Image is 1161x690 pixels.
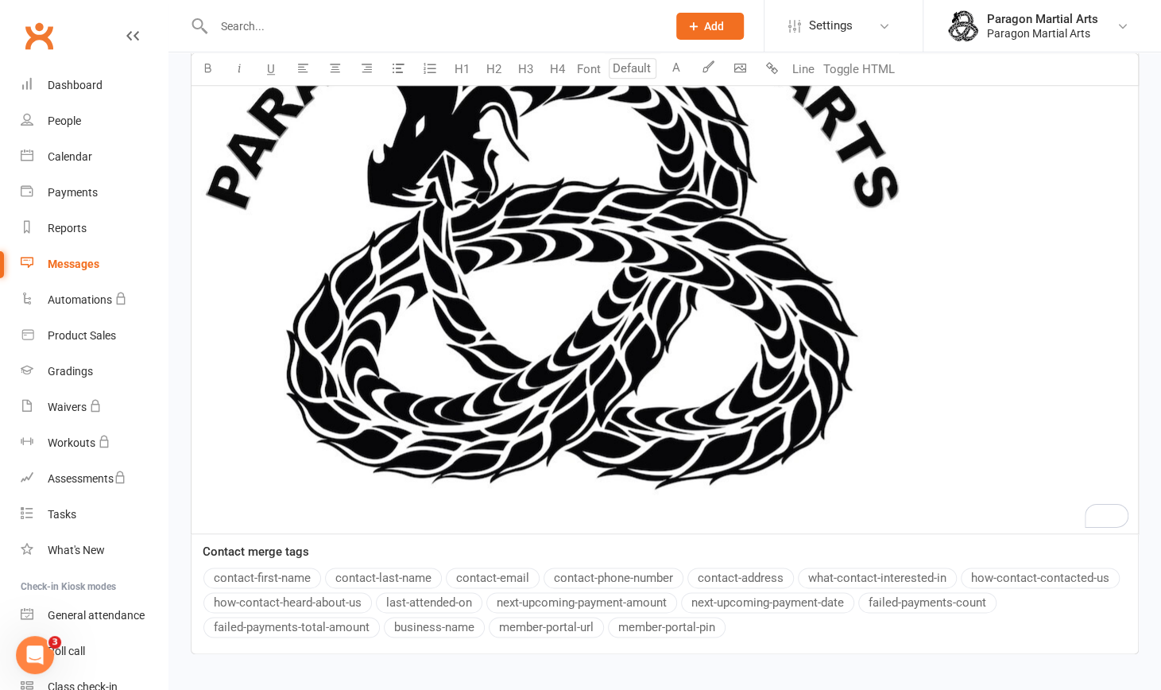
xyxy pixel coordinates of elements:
button: H3 [509,53,541,85]
a: Reports [21,211,168,246]
a: Payments [21,175,168,211]
a: Product Sales [21,318,168,354]
label: Contact merge tags [203,542,309,561]
button: business-name [384,617,485,638]
button: contact-email [446,568,540,588]
button: contact-last-name [325,568,442,588]
input: Search... [209,15,656,37]
a: Gradings [21,354,168,390]
div: Gradings [48,365,93,378]
a: General attendance kiosk mode [21,598,168,634]
button: what-contact-interested-in [798,568,957,588]
button: H2 [478,53,509,85]
button: failed-payments-total-amount [203,617,380,638]
button: failed-payments-count [858,592,997,613]
div: People [48,114,81,127]
a: Calendar [21,139,168,175]
div: Payments [48,186,98,199]
a: Waivers [21,390,168,425]
div: Waivers [48,401,87,413]
button: next-upcoming-payment-amount [486,592,677,613]
a: Dashboard [21,68,168,103]
button: member-portal-url [489,617,604,638]
div: Messages [48,258,99,270]
button: contact-address [687,568,794,588]
button: Line [788,53,819,85]
div: Product Sales [48,329,116,342]
div: Roll call [48,645,85,657]
button: next-upcoming-payment-date [681,592,854,613]
a: What's New [21,533,168,568]
span: Add [704,20,724,33]
div: Assessments [48,472,126,485]
span: U [267,62,275,76]
button: how-contact-contacted-us [961,568,1120,588]
div: Reports [48,222,87,235]
input: Default [609,58,656,79]
button: H4 [541,53,573,85]
button: H1 [446,53,478,85]
a: Automations [21,282,168,318]
a: Assessments [21,461,168,497]
div: Automations [48,293,112,306]
img: thumb_image1511995586.png [947,10,979,42]
button: how-contact-heard-about-us [203,592,372,613]
button: A [660,53,692,85]
button: contact-first-name [203,568,321,588]
button: last-attended-on [376,592,482,613]
a: Messages [21,246,168,282]
div: What's New [48,544,105,556]
span: Settings [809,8,853,44]
button: Toggle HTML [819,53,899,85]
a: Workouts [21,425,168,461]
span: 3 [48,636,61,649]
div: Calendar [48,150,92,163]
a: People [21,103,168,139]
a: Clubworx [19,16,59,56]
button: U [255,53,287,85]
iframe: Intercom live chat [16,636,54,674]
div: Tasks [48,508,76,521]
div: General attendance [48,609,145,622]
a: Tasks [21,497,168,533]
div: Paragon Martial Arts [987,26,1098,41]
div: Dashboard [48,79,103,91]
div: Paragon Martial Arts [987,12,1098,26]
a: Roll call [21,634,168,669]
div: Workouts [48,436,95,449]
button: Add [676,13,744,40]
button: Font [573,53,605,85]
button: member-portal-pin [608,617,726,638]
button: contact-phone-number [544,568,683,588]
